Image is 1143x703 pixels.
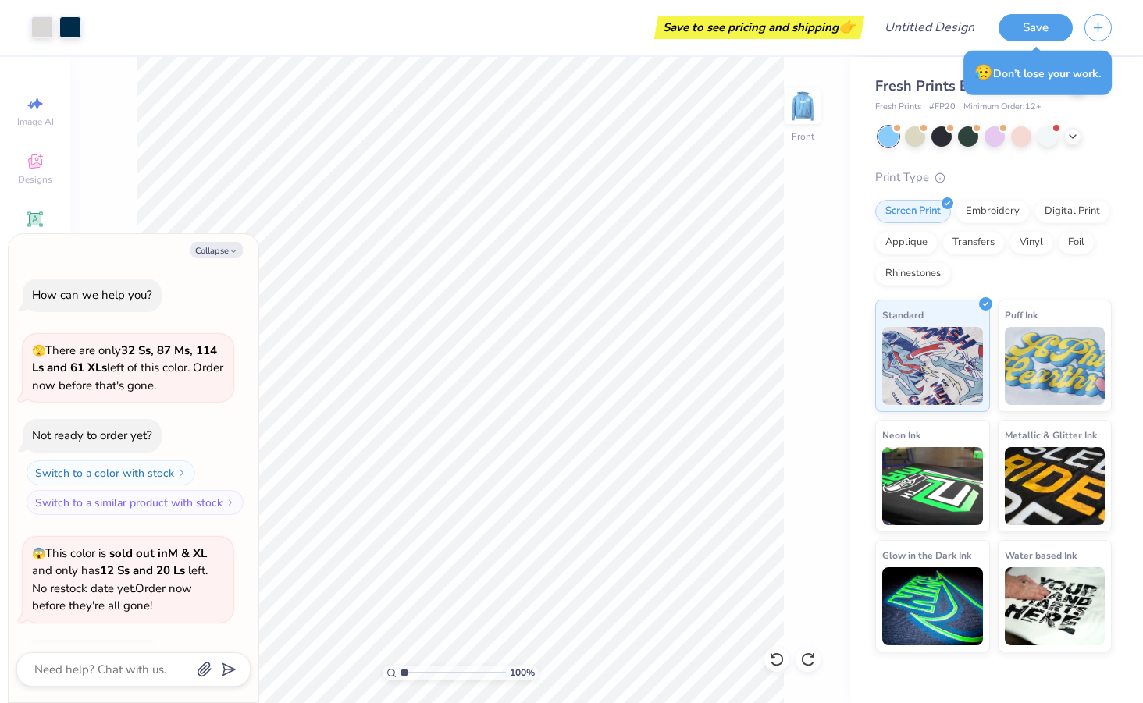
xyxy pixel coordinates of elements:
div: How can we help you? [32,287,152,303]
strong: 32 Ss, 87 Ms, 114 Ls and 61 XLs [32,343,217,376]
span: Glow in the Dark Ink [882,547,971,563]
div: Don’t lose your work. [963,51,1112,95]
div: Screen Print [875,200,951,223]
span: # FP20 [929,101,956,114]
img: Switch to a color with stock [177,468,187,478]
span: Water based Ink [1005,547,1077,563]
button: Save [999,14,1073,41]
strong: 12 Ss and 20 Ls [100,563,185,578]
span: 100 % [510,666,535,680]
div: Save to see pricing and shipping [658,16,860,39]
span: 👉 [839,17,856,36]
span: Fresh Prints Bond St Hoodie [875,76,1063,95]
div: Not ready to order yet? [32,428,152,443]
div: Foil [1058,231,1095,254]
span: This color is and only has left . No restock date yet. Order now before they're all gone! [32,545,208,614]
img: Standard [882,327,983,405]
div: Transfers [942,231,1005,254]
span: Add Text [16,231,54,243]
span: Standard [882,307,924,323]
div: Applique [875,231,938,254]
button: Switch to a similar product with stock [27,490,244,515]
img: Puff Ink [1005,327,1106,405]
span: Minimum Order: 12 + [963,101,1042,114]
span: Metallic & Glitter Ink [1005,427,1097,443]
div: Front [792,130,814,144]
strong: sold out in M & XL [109,545,207,561]
span: There are only left of this color. Order now before that's gone. [32,343,223,393]
div: Embroidery [956,200,1030,223]
span: 😱 [32,546,45,561]
img: Switch to a similar product with stock [226,498,235,507]
button: Collapse [190,242,243,258]
input: Untitled Design [872,12,987,43]
span: Image AI [17,115,54,128]
div: Rhinestones [875,262,951,286]
span: Designs [18,173,52,186]
button: Switch to a color with stock [27,460,195,485]
div: Print Type [875,169,1112,186]
span: 🫣 [32,343,45,358]
span: Fresh Prints [875,101,921,114]
img: Metallic & Glitter Ink [1005,447,1106,525]
div: Vinyl [1009,231,1053,254]
img: Glow in the Dark Ink [882,567,983,645]
img: Water based Ink [1005,567,1106,645]
span: Neon Ink [882,427,920,443]
img: Front [787,91,818,122]
span: 😥 [974,62,993,83]
span: Puff Ink [1005,307,1038,323]
img: Neon Ink [882,447,983,525]
div: Digital Print [1034,200,1110,223]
